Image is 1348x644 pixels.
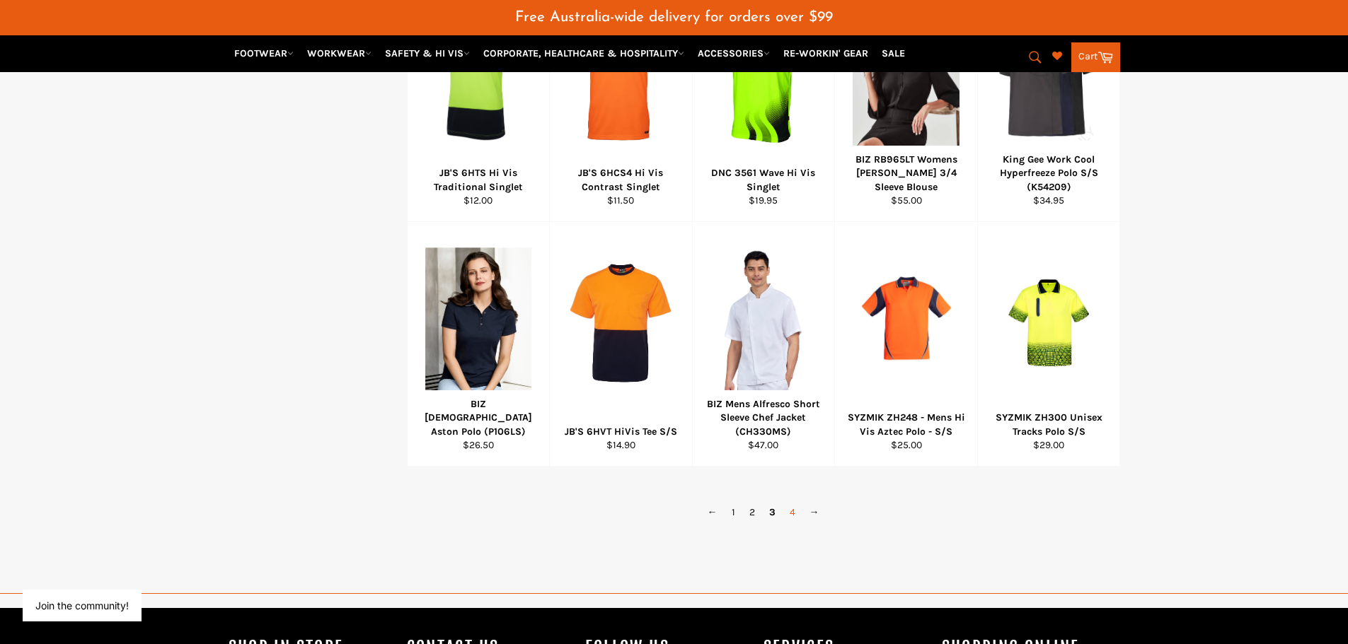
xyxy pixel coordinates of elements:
[559,425,684,438] div: JB'S 6HVT HiVis Tee S/S
[725,502,742,522] a: 1
[701,166,826,194] div: DNC 3561 Wave Hi Vis Singlet
[407,222,550,467] a: BIZ Ladies Aston Polo (P106LS)BIZ [DEMOGRAPHIC_DATA] Aston Polo (P106LS)$26.50
[301,41,377,66] a: WORKWEAR
[834,222,977,467] a: SYZMIK ZH248 - Mens Hi Vis Aztec Polo - S/SSYZMIK ZH248 - Mens Hi Vis Aztec Polo - S/S$25.00
[515,10,833,25] span: Free Australia-wide delivery for orders over $99
[876,41,911,66] a: SALE
[692,41,776,66] a: ACCESSORIES
[986,411,1111,438] div: SYZMIK ZH300 Unisex Tracks Polo S/S
[844,153,969,194] div: BIZ RB965LT Womens [PERSON_NAME] 3/4 Sleeve Blouse
[783,502,802,522] a: 4
[35,599,129,611] button: Join the community!
[778,41,874,66] a: RE-WORKIN' GEAR
[701,397,826,438] div: BIZ Mens Alfresco Short Sleeve Chef Jacket (CH330MS)
[379,41,476,66] a: SAFETY & HI VIS
[559,166,684,194] div: JB'S 6HCS4 Hi Vis Contrast Singlet
[762,502,783,522] span: 3
[478,41,690,66] a: CORPORATE, HEALTHCARE & HOSPITALITY
[742,502,762,522] a: 2
[977,222,1120,467] a: SYZMIK ZH300 Unisex Tracks Polo S/SSYZMIK ZH300 Unisex Tracks Polo S/S$29.00
[844,411,969,438] div: SYZMIK ZH248 - Mens Hi Vis Aztec Polo - S/S
[549,222,692,467] a: JB'S 6HVT HiVis Tee S/SJB'S 6HVT HiVis Tee S/S$14.90
[1071,42,1120,72] a: Cart
[701,502,725,522] a: ←
[692,222,835,467] a: BIZ Mens Alfresco Short Sleeve Chef Jacket (CH330MS)BIZ Mens Alfresco Short Sleeve Chef Jacket (C...
[416,397,541,438] div: BIZ [DEMOGRAPHIC_DATA] Aston Polo (P106LS)
[416,166,541,194] div: JB'S 6HTS Hi Vis Traditional Singlet
[802,502,826,522] a: →
[229,41,299,66] a: FOOTWEAR
[986,153,1111,194] div: King Gee Work Cool Hyperfreeze Polo S/S (K54209)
